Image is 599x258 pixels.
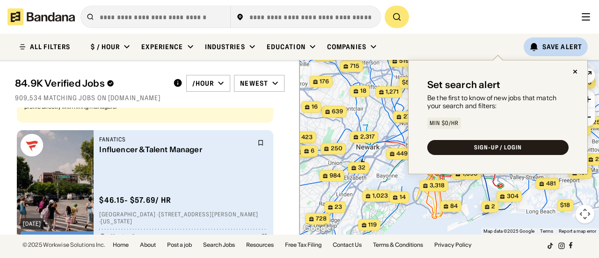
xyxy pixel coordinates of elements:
div: Fanatics [99,136,252,143]
div: © 2025 Workwise Solutions Inc. [22,242,105,248]
a: Open this area in Google Maps (opens a new window) [302,222,333,235]
span: 519 [399,57,409,65]
span: 639 [332,108,343,116]
span: $18 [560,201,570,208]
span: 197 [579,169,588,177]
span: 1,890 [462,170,478,178]
span: 481 [546,180,556,188]
div: [DATE] [23,221,41,227]
span: 14 [400,193,406,201]
div: Min $0/hr [430,120,459,126]
div: /hour [192,79,214,88]
img: Fanatics logo [21,134,43,156]
span: 119 [368,221,377,229]
span: Map data ©2025 Google [483,229,534,234]
span: 250 [331,145,343,153]
span: 1,023 [373,192,388,200]
span: 16 [312,103,318,111]
span: 449 [396,150,408,158]
div: grid [15,108,285,235]
div: Full-time [139,234,167,241]
a: About [140,242,156,248]
span: 23 [335,203,342,211]
div: Set search alert [427,79,500,90]
img: Google [302,222,333,235]
div: [GEOGRAPHIC_DATA] · [STREET_ADDRESS][PERSON_NAME] · [US_STATE] [99,211,268,225]
a: Resources [246,242,274,248]
button: Map camera controls [576,205,594,223]
span: 33 [584,79,592,87]
div: Industries [205,43,245,51]
span: 728 [316,215,327,223]
a: Free Tax Filing [285,242,321,248]
div: Experience [141,43,183,51]
div: 84.9K Verified Jobs [15,78,166,89]
span: 984 [329,172,341,180]
a: Terms (opens in new tab) [540,229,553,234]
span: 3,318 [430,182,445,190]
span: $51 [402,79,412,86]
span: 27 [403,113,410,121]
span: 2 [491,203,495,211]
div: SIGN-UP / LOGIN [474,145,522,150]
span: 1,271 [386,88,399,96]
div: Be the first to know of new jobs that match your search and filters: [427,94,569,110]
a: Post a job [167,242,192,248]
a: Terms & Conditions [373,242,423,248]
span: 304 [507,192,519,200]
a: Home [113,242,129,248]
a: Privacy Policy [434,242,472,248]
span: 6 [311,147,314,155]
a: Search Jobs [203,242,235,248]
span: 176 [320,78,329,86]
div: 909,534 matching jobs on [DOMAIN_NAME] [15,94,285,102]
span: 18 [360,87,366,95]
div: Newest [240,79,268,88]
span: 84 [450,202,458,210]
a: Contact Us [333,242,362,248]
span: 423 [301,133,313,141]
div: $ / hour [91,43,120,51]
div: Influencer & Talent Manager [99,145,252,154]
span: 2,317 [360,133,375,141]
img: Bandana logotype [7,8,75,25]
span: 715 [350,62,359,70]
span: 32 [358,164,365,172]
div: Companies [327,43,366,51]
div: Save Alert [542,43,582,51]
div: Education [267,43,306,51]
div: ALL FILTERS [30,44,70,50]
a: Report a map error [559,229,596,234]
div: $ 46.15 - $57.69 / hr [99,195,171,205]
